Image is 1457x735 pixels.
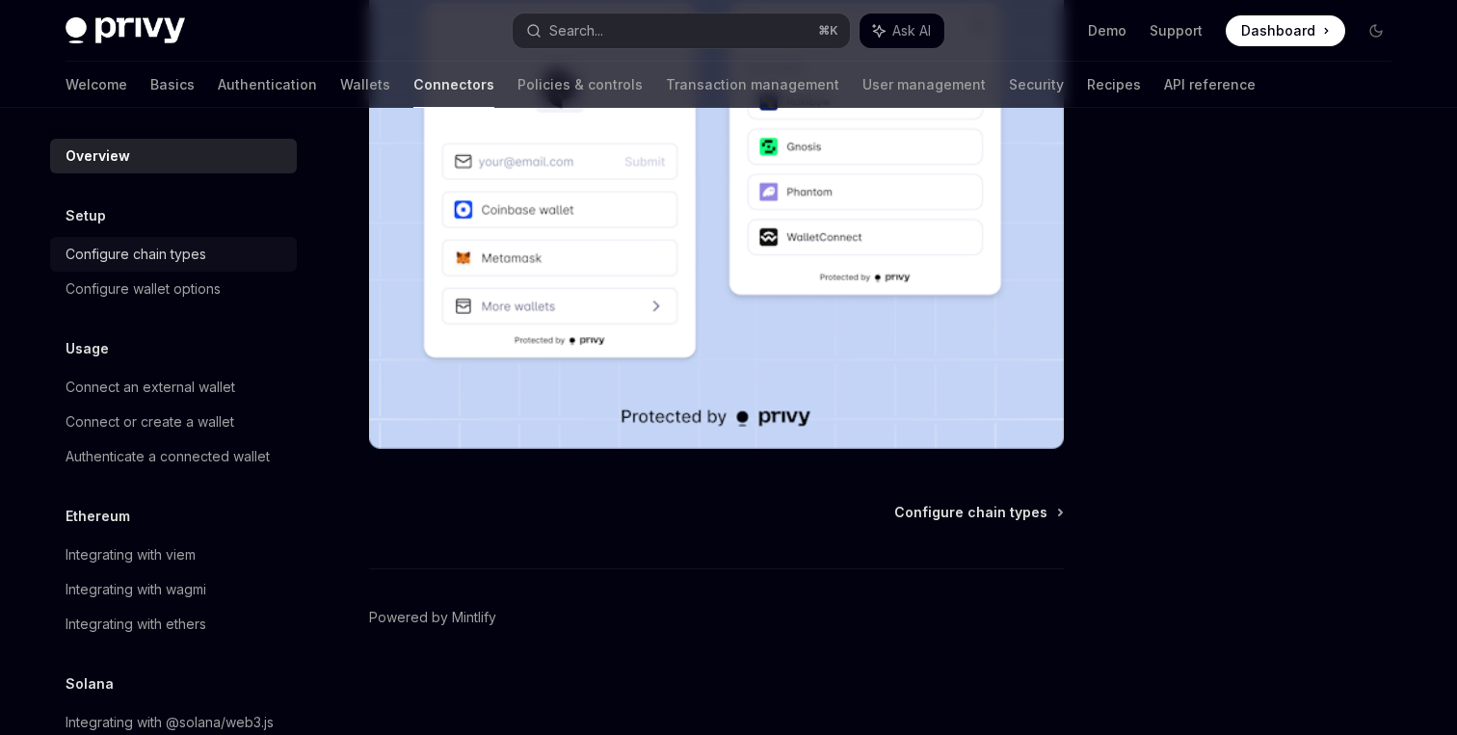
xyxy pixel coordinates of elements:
div: Authenticate a connected wallet [66,445,270,468]
h5: Setup [66,204,106,227]
a: Connect or create a wallet [50,405,297,439]
span: Configure chain types [894,503,1047,522]
span: ⌘ K [818,23,838,39]
div: Integrating with ethers [66,613,206,636]
button: Ask AI [860,13,944,48]
a: Configure chain types [894,503,1062,522]
button: Search...⌘K [513,13,850,48]
a: Configure wallet options [50,272,297,306]
a: Welcome [66,62,127,108]
a: Integrating with wagmi [50,572,297,607]
h5: Usage [66,337,109,360]
a: Authenticate a connected wallet [50,439,297,474]
a: Dashboard [1226,15,1345,46]
a: Powered by Mintlify [369,608,496,627]
a: Transaction management [666,62,839,108]
div: Search... [549,19,603,42]
h5: Ethereum [66,505,130,528]
a: User management [862,62,986,108]
div: Connect or create a wallet [66,410,234,433]
div: Configure wallet options [66,277,221,301]
button: Toggle dark mode [1361,15,1391,46]
span: Ask AI [892,21,931,40]
div: Integrating with viem [66,543,196,566]
a: Support [1150,21,1203,40]
a: Policies & controls [517,62,643,108]
a: Integrating with viem [50,538,297,572]
a: Connect an external wallet [50,370,297,405]
a: Wallets [340,62,390,108]
h5: Solana [66,672,114,696]
a: Security [1009,62,1064,108]
a: Demo [1088,21,1126,40]
a: Authentication [218,62,317,108]
a: Basics [150,62,195,108]
a: Overview [50,139,297,173]
div: Configure chain types [66,243,206,266]
div: Integrating with @solana/web3.js [66,711,274,734]
a: Integrating with ethers [50,607,297,642]
a: API reference [1164,62,1256,108]
span: Dashboard [1241,21,1315,40]
img: dark logo [66,17,185,44]
a: Configure chain types [50,237,297,272]
div: Connect an external wallet [66,376,235,399]
a: Connectors [413,62,494,108]
div: Integrating with wagmi [66,578,206,601]
div: Overview [66,144,130,168]
a: Recipes [1087,62,1141,108]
